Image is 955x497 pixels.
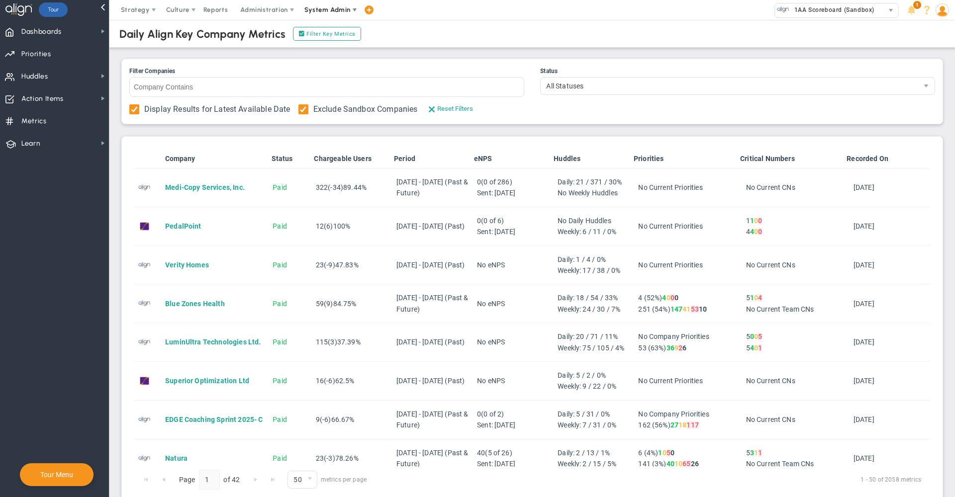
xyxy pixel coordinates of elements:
th: Huddles [550,149,630,168]
span: Chargeable Users [316,261,324,269]
span: Company Critical Numbers in the current period. [746,294,750,302]
span: Culture [166,6,190,13]
img: 33000.Company.photo [138,414,151,426]
span: No Company Priorities [638,332,709,351]
span: Huddle Count / Users In Huddles / Participation Rate in Past 7 Days [558,332,624,351]
span: All Priorities (Avg. % Complete) in current period. [638,344,666,352]
span: [DATE] [854,454,874,462]
span: eNPS Score ([Responses] of [Recipients]) [477,410,515,429]
span: 1 - 50 of 2058 metrics [379,474,921,486]
span: 4 [662,294,666,302]
img: 12445.Company.photo [138,336,151,348]
div: Filter Companies [129,67,524,76]
span: 50 [288,471,302,488]
td: ( ) % [312,207,392,246]
img: 28764.Company.photo [138,297,151,310]
span: Change in past 7 days [326,454,332,462]
span: Huddle Count / Users In Huddles / Participation Rate in Past 7 Days [558,449,616,468]
span: Percentage of Chargeable Users Active in the past 7 days [331,415,350,423]
span: No Current CNs [746,377,795,385]
span: No Current Priorities [638,222,702,230]
span: [DATE] [854,183,874,191]
span: Dashboards [21,21,62,42]
span: Change in past 7 days [322,415,328,423]
button: Reset Filters [426,104,476,116]
span: 1 [750,294,754,302]
span: Company Critical Numbers in the current period. [746,449,750,457]
img: 2584.Company.photo [138,452,151,465]
span: [DATE] [854,415,874,423]
img: 33262.Company.photo [138,220,151,233]
span: 0 [674,294,678,302]
span: All Statuses [541,78,918,94]
span: LuminUltra Technologies Ltd. [165,338,261,346]
span: No Current Priorities [638,183,702,191]
span: Chargeable Users [316,183,328,191]
input: Filter Companies [129,77,524,97]
span: 1 [658,449,662,457]
span: Percentage of Chargeable Users Active in the past 7 days [335,261,354,269]
span: 65 [682,460,690,468]
span: 2 [678,344,682,352]
span: Change in past 7 days [326,377,332,385]
span: Huddle Count / Users In Huddles / Participation Rate in Past 7 Days [558,410,616,429]
span: No Current CNs [746,183,795,191]
td: ( ) % [312,323,392,362]
span: Percentage of Chargeable Users Active in the past 7 days [335,454,354,462]
th: eNPS [470,149,550,168]
a: Recorded On [847,155,918,163]
th: Priorities [630,149,736,168]
span: Percentage of Chargeable Users Active in the past 7 days [333,300,352,308]
td: ( ) % [312,168,392,207]
span: Learn [21,133,40,154]
span: Page of 42 [179,470,240,490]
td: ( ) % [312,439,392,478]
span: 36 [667,344,674,352]
img: 48978.Person.photo [936,3,949,17]
a: Status [272,155,306,163]
span: eNPS Score ([Responses] of [Recipients]) [477,338,505,346]
span: eNPS Score ([Responses] of [Recipients]) [477,217,515,236]
img: 26700.Company.photo [138,259,151,271]
span: Team Critical Numbers in the current period. (All Teams) [746,344,750,352]
span: eNPS Score ([Responses] of [Recipients]) [477,377,505,385]
span: eNPS Score ([Responses] of [Recipients]) [477,261,505,269]
span: Paid [273,261,287,269]
span: 1 [758,344,762,352]
span: Percentage of Chargeable Users Active in the past 7 days [333,222,345,230]
span: All Priorities (Avg. % Complete) in current period. [638,305,670,313]
span: 1AA Scoreboard (Sandbox) [789,3,874,16]
span: [DATE] - [DATE] (Past) [396,377,465,385]
span: Huddle Count / Users In Huddles / Participation Rate in Past 7 Days [558,371,616,390]
span: Change in past 7 days [330,183,340,191]
span: eNPS Score ([Responses] of [Recipients]) [477,449,515,468]
span: Paid [273,183,287,191]
span: Huddle Count / Users In Huddles / Participation Rate in Past 7 Days [558,294,620,313]
span: 0 [754,217,758,225]
span: PedalPoint [165,222,201,230]
span: Huddles [21,66,48,87]
span: No Current Priorities [638,377,702,385]
span: [DATE] - [DATE] (Past) [396,338,465,346]
span: 0 [754,344,758,352]
span: [DATE] - [DATE] (Past) [396,222,465,230]
span: No Current Team CNs [746,294,814,313]
span: 0 [758,217,762,225]
td: ( ) % [312,362,392,401]
td: ( ) % [312,246,392,285]
span: 0 [754,294,758,302]
span: Paid [273,338,287,346]
span: Chargeable Users [316,454,324,462]
span: 41 [682,305,690,313]
span: 4 [750,344,754,352]
span: 53 [691,305,699,313]
span: Change in past 7 days [330,338,334,346]
span: 27 [670,421,678,429]
img: 30910.Company.photo [138,375,151,387]
span: All Priorities (Avg. % Complete) in current period. [638,460,666,468]
th: Critical Numbers [736,149,843,168]
span: 0 [750,332,754,340]
span: No Current CNs [746,415,795,423]
span: [DATE] [854,338,874,346]
label: Filter Key Metrics [293,27,361,41]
